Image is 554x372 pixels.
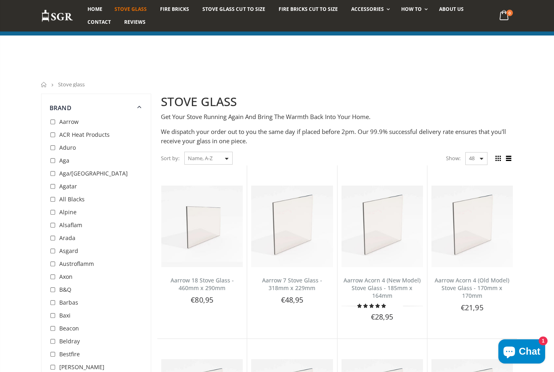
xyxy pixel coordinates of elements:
span: Arada [59,234,75,242]
a: 0 [496,8,513,24]
span: Reviews [124,19,146,25]
inbox-online-store-chat: Shopify online store chat [496,339,548,366]
img: Aarrow 18 Stove Glass [161,186,243,267]
span: €48,95 [281,295,304,305]
span: Accessories [351,6,384,13]
span: About us [439,6,464,13]
a: Fire Bricks Cut To Size [273,3,344,16]
span: Alsaflam [59,221,82,229]
span: Bestfire [59,350,80,358]
span: Sort by: [161,151,179,165]
span: How To [401,6,422,13]
a: Fire Bricks [154,3,195,16]
span: Agatar [59,182,77,190]
span: Aduro [59,144,76,151]
a: Stove Glass [108,3,153,16]
span: Asgard [59,247,78,255]
span: Home [87,6,102,13]
span: 5.00 stars [357,303,387,309]
span: Beldray [59,337,80,345]
a: Aarrow Acorn 4 (New Model) Stove Glass - 185mm x 164mm [344,276,421,299]
a: Home [81,3,108,16]
span: Stove Glass [115,6,147,13]
span: ACR Heat Products [59,131,110,138]
span: €21,95 [461,303,483,312]
img: Aarrow Acorn 4 Old Model Stove Glass [431,186,513,267]
a: Accessories [345,3,394,16]
span: Alpine [59,208,77,216]
span: Austroflamm [59,260,94,268]
a: Aarrow Acorn 4 (Old Model) Stove Glass - 170mm x 170mm [435,276,509,299]
span: Aarrow [59,118,79,125]
span: Aga [59,157,69,164]
span: Aga/[GEOGRAPHIC_DATA] [59,169,128,177]
span: Stove Glass Cut To Size [202,6,265,13]
a: Contact [81,16,117,29]
span: Fire Bricks [160,6,189,13]
img: Stove Glass Replacement [41,9,73,23]
a: Aarrow 7 Stove Glass - 318mm x 229mm [262,276,322,292]
a: Home [41,82,47,87]
a: Reviews [118,16,152,29]
span: Grid view [494,154,502,163]
span: €80,95 [191,295,213,305]
a: How To [395,3,432,16]
span: 0 [506,10,513,16]
a: Aarrow 18 Stove Glass - 460mm x 290mm [171,276,234,292]
span: Barbas [59,299,78,306]
h2: STOVE GLASS [161,94,513,110]
a: About us [433,3,470,16]
img: Aarrow Acorn 4 New Model Stove Glass [342,186,423,267]
span: [PERSON_NAME] [59,363,104,371]
p: We dispatch your order out to you the same day if placed before 2pm. Our 99.9% successful deliver... [161,127,513,145]
img: Aarrow 7 Stove Glass [251,186,333,267]
span: B&Q [59,286,71,293]
a: Stove Glass Cut To Size [196,3,271,16]
span: Show: [446,152,460,165]
span: Contact [87,19,111,25]
span: Fire Bricks Cut To Size [279,6,338,13]
span: Baxi [59,311,71,319]
span: Brand [50,104,71,112]
span: List view [504,154,513,163]
p: Get Your Stove Running Again And Bring The Warmth Back Into Your Home. [161,112,513,121]
span: Axon [59,273,73,280]
span: Beacon [59,324,79,332]
span: €28,95 [371,312,394,322]
span: All Blacks [59,195,85,203]
span: Stove glass [58,81,85,88]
